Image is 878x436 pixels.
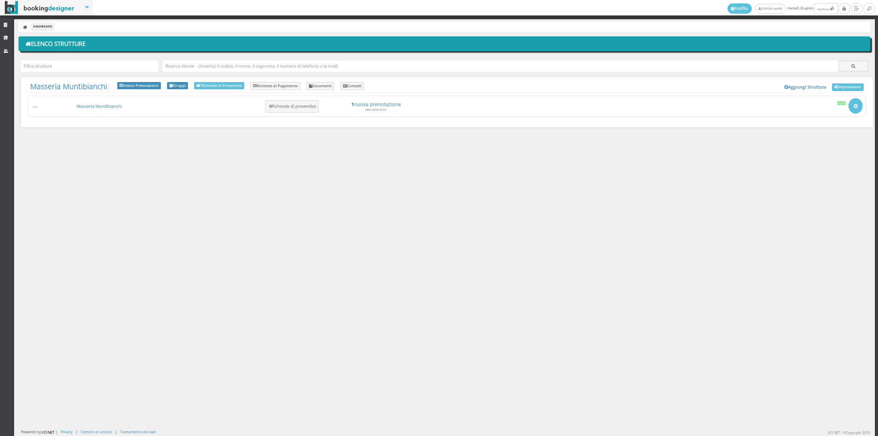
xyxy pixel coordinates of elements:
[324,101,429,107] a: 1nuova prenotazione
[30,82,111,91] span: |
[41,429,56,435] img: ionet_small_logo.png
[23,38,866,50] h1: Elenco Strutture
[21,429,58,435] div: Powered by |
[250,82,300,90] a: Richieste di Pagamento
[832,83,864,91] a: Impostazioni
[307,82,334,90] a: Documenti
[31,105,39,108] img: 56db488bc92111ef969d06d5a9c234c7_max100.png
[61,429,72,434] a: Privacy
[340,82,364,90] a: Contatti
[781,82,830,92] a: Aggiungi Struttura
[267,104,317,109] h5: Richieste di preventivo
[727,3,839,14] span: martedì, 26 agosto
[351,101,354,107] strong: 1
[76,103,122,109] a: Masseria Muntibianchi
[814,3,838,14] button: Notifiche
[366,108,387,111] small: nelle ultime 24 ore
[194,82,244,89] a: Richieste di Preventivo
[727,3,752,14] a: Profilo
[163,60,839,72] input: Ricerca cliente - (inserisci il codice, il nome, il cognome, il numero di telefono o la mail)
[32,23,54,31] li: Dashboard
[120,429,156,434] a: Trattamento dei dati
[324,101,429,107] h4: nuova prenotazione
[837,101,846,105] div: Attiva
[115,429,117,434] div: |
[265,100,319,113] button: 0Richieste di preventivo
[81,429,112,434] a: Termini di utilizzo
[117,82,161,90] a: Elenco Prenotazioni
[30,81,107,91] a: Masseria Muntibianchi
[21,60,158,72] input: Filtra strutture
[75,429,78,434] div: |
[755,4,786,14] a: [PERSON_NAME]
[269,103,272,109] b: 0
[167,82,188,90] a: Gruppi
[5,1,74,14] img: BookingDesigner.com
